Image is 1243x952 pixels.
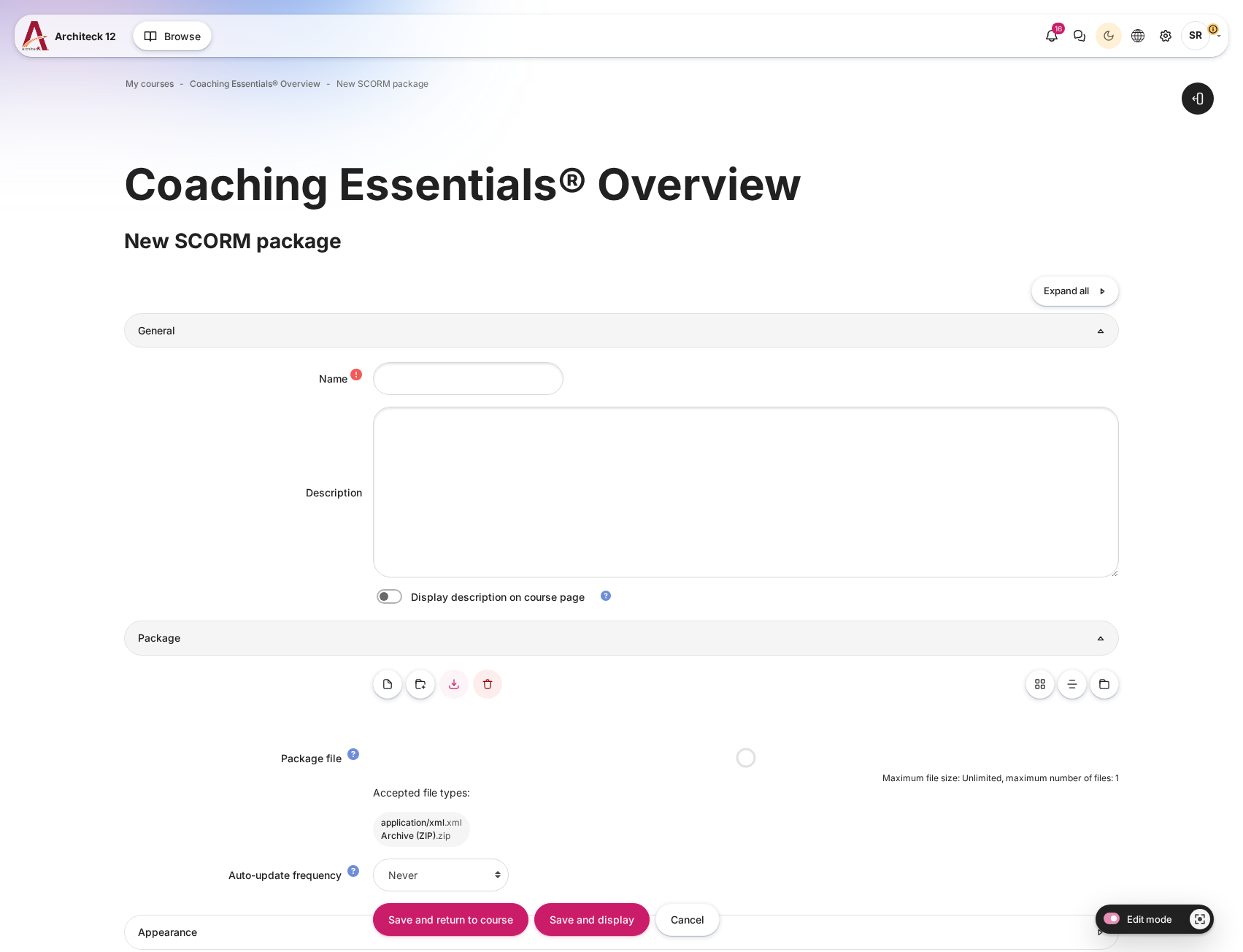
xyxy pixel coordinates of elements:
[534,903,650,936] input: Save and display
[190,77,320,91] a: Coaching Essentials® Overview
[1098,25,1120,47] div: Dark Mode
[1044,284,1089,299] span: Expand all
[164,28,201,44] span: Browse
[373,903,528,936] input: Save and return to course
[1127,913,1172,925] span: Edit mode
[596,589,615,602] a: Help
[22,21,122,50] a: A12 A12 Architeck 12
[22,21,49,50] img: A12
[1039,23,1065,49] div: Show notification window with 16 new notifications
[124,74,1118,93] nav: Navigation bar
[347,750,359,761] i: Help with Package file
[411,589,585,604] label: Display description on course page
[882,772,1119,783] span: Maximum file size: Unlimited, maximum number of files: 1
[124,228,1118,254] h2: New SCORM package
[1125,23,1151,49] button: Languages
[1031,276,1119,306] a: Expand all
[436,830,450,841] small: .zip
[345,750,362,761] a: Help
[373,785,1119,800] p: Accepted file types:
[55,28,116,44] span: Architeck 12
[228,869,342,881] label: Auto-update frequency
[445,817,462,828] small: .xml
[350,370,362,382] i: Required
[381,816,462,829] li: application/xml
[124,156,801,212] h1: Coaching Essentials® Overview
[1152,23,1179,49] a: Site administration
[138,632,1105,645] h3: Package
[599,589,612,602] i: Help with Display description on course page
[133,21,212,50] button: Browse
[347,867,359,878] i: Help with Auto-update frequency
[381,829,462,842] li: Archive (ZIP)
[1181,21,1210,50] span: Songklod Riraroengjaratsaeng
[1066,23,1093,49] button: There are 0 unread conversations
[1096,23,1122,49] button: Light Mode Dark Mode
[1181,21,1221,50] a: User menu
[336,77,428,91] span: New SCORM package
[345,867,362,878] a: Help
[126,77,174,91] a: My courses
[306,486,362,499] label: Description
[319,372,347,385] label: Name
[281,752,342,764] p: Package file
[138,324,1105,337] h3: General
[1052,23,1065,34] div: 16
[1190,909,1210,929] a: Show/Hide - Region
[655,903,720,936] input: Cancel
